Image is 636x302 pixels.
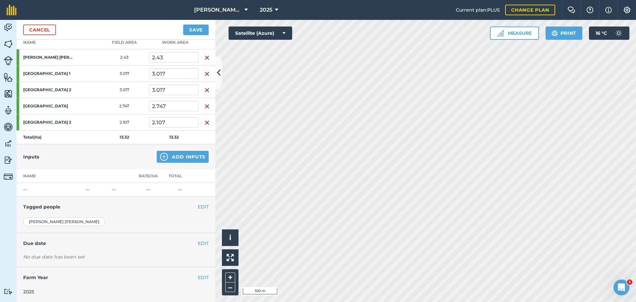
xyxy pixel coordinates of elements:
[505,5,555,15] a: Change plan
[204,102,210,110] img: svg+xml;base64,PHN2ZyB4bWxucz0iaHR0cDovL3d3dy53My5vcmcvMjAwMC9zdmciIHdpZHRoPSIxNiIgaGVpZ2h0PSIyNC...
[222,229,238,246] button: i
[23,71,75,76] strong: [GEOGRAPHIC_DATA] 1
[161,183,199,197] td: —
[204,119,210,127] img: svg+xml;base64,PHN2ZyB4bWxucz0iaHR0cDovL3d3dy53My5vcmcvMjAwMC9zdmciIHdpZHRoPSIxNiIgaGVpZ2h0PSIyNC...
[160,153,168,161] img: svg+xml;base64,PHN2ZyB4bWxucz0iaHR0cDovL3d3dy53My5vcmcvMjAwMC9zdmciIHdpZHRoPSIxNCIgaGVpZ2h0PSIyNC...
[23,135,41,140] strong: Total ( Ha )
[136,169,161,183] th: Rate/ Ha
[23,217,105,226] div: [PERSON_NAME] [PERSON_NAME]
[198,203,209,211] button: EDIT
[23,55,75,60] strong: [PERSON_NAME] [PERSON_NAME]
[23,120,75,125] strong: [GEOGRAPHIC_DATA] 2
[586,7,594,13] img: A question mark icon
[229,233,231,242] span: i
[83,183,109,197] td: —
[23,254,209,260] div: No due date has been set
[194,6,242,14] span: [PERSON_NAME] Contracting
[7,5,17,15] img: fieldmargin Logo
[4,122,13,132] img: svg+xml;base64,PD94bWwgdmVyc2lvbj0iMS4wIiBlbmNvZGluZz0idXRmLTgiPz4KPCEtLSBHZW5lcmF0b3I6IEFkb2JlIE...
[204,54,210,62] img: svg+xml;base64,PHN2ZyB4bWxucz0iaHR0cDovL3d3dy53My5vcmcvMjAwMC9zdmciIHdpZHRoPSIxNiIgaGVpZ2h0PSIyNC...
[23,288,209,295] div: 2025
[552,29,558,37] img: svg+xml;base64,PHN2ZyB4bWxucz0iaHR0cDovL3d3dy53My5vcmcvMjAwMC9zdmciIHdpZHRoPSIxOSIgaGVpZ2h0PSIyNC...
[99,49,149,66] td: 2.43
[227,254,234,261] img: Four arrows, one pointing top left, one top right, one bottom right and the last bottom left
[4,39,13,49] img: svg+xml;base64,PHN2ZyB4bWxucz0iaHR0cDovL3d3dy53My5vcmcvMjAwMC9zdmciIHdpZHRoPSI1NiIgaGVpZ2h0PSI2MC...
[183,25,209,35] button: Save
[623,7,631,13] img: A cog icon
[99,98,149,114] td: 2.747
[120,135,129,140] strong: 13.32
[4,23,13,32] img: svg+xml;base64,PD94bWwgdmVyc2lvbj0iMS4wIiBlbmNvZGluZz0idXRmLTgiPz4KPCEtLSBHZW5lcmF0b3I6IEFkb2JlIE...
[605,6,612,14] img: svg+xml;base64,PHN2ZyB4bWxucz0iaHR0cDovL3d3dy53My5vcmcvMjAwMC9zdmciIHdpZHRoPSIxNyIgaGVpZ2h0PSIxNy...
[567,7,575,13] img: Two speech bubbles overlapping with the left bubble in the forefront
[4,139,13,149] img: svg+xml;base64,PD94bWwgdmVyc2lvbj0iMS4wIiBlbmNvZGluZz0idXRmLTgiPz4KPCEtLSBHZW5lcmF0b3I6IEFkb2JlIE...
[23,240,209,247] h4: Due date
[204,70,210,78] img: svg+xml;base64,PHN2ZyB4bWxucz0iaHR0cDovL3d3dy53My5vcmcvMjAwMC9zdmciIHdpZHRoPSIxNiIgaGVpZ2h0PSIyNC...
[204,86,210,94] img: svg+xml;base64,PHN2ZyB4bWxucz0iaHR0cDovL3d3dy53My5vcmcvMjAwMC9zdmciIHdpZHRoPSIxNiIgaGVpZ2h0PSIyNC...
[260,6,272,14] span: 2025
[161,169,199,183] th: Total
[546,27,583,40] button: Print
[612,27,625,40] img: svg+xml;base64,PD94bWwgdmVyc2lvbj0iMS4wIiBlbmNvZGluZz0idXRmLTgiPz4KPCEtLSBHZW5lcmF0b3I6IEFkb2JlIE...
[109,183,136,197] td: —
[596,27,607,40] span: 16 ° C
[225,282,235,292] button: –
[229,27,292,40] button: Satellite (Azure)
[99,114,149,131] td: 2.107
[198,240,209,247] button: EDIT
[17,183,83,197] td: —
[613,279,629,295] iframe: Intercom live chat
[17,36,99,49] th: Name
[627,279,632,285] span: 1
[4,56,13,65] img: svg+xml;base64,PD94bWwgdmVyc2lvbj0iMS4wIiBlbmNvZGluZz0idXRmLTgiPz4KPCEtLSBHZW5lcmF0b3I6IEFkb2JlIE...
[23,25,56,35] a: Cancel
[490,27,539,40] button: Measure
[4,105,13,115] img: svg+xml;base64,PD94bWwgdmVyc2lvbj0iMS4wIiBlbmNvZGluZz0idXRmLTgiPz4KPCEtLSBHZW5lcmF0b3I6IEFkb2JlIE...
[23,153,39,160] h4: Inputs
[23,103,75,109] strong: [GEOGRAPHIC_DATA]
[149,36,199,49] th: Work area
[198,274,209,281] button: EDIT
[99,36,149,49] th: Field Area
[225,272,235,282] button: +
[456,6,500,14] span: Current plan : PLUS
[157,151,209,163] button: Add Inputs
[99,82,149,98] td: 3.017
[4,172,13,181] img: svg+xml;base64,PD94bWwgdmVyc2lvbj0iMS4wIiBlbmNvZGluZz0idXRmLTgiPz4KPCEtLSBHZW5lcmF0b3I6IEFkb2JlIE...
[23,274,209,281] h4: Farm Year
[4,89,13,99] img: svg+xml;base64,PHN2ZyB4bWxucz0iaHR0cDovL3d3dy53My5vcmcvMjAwMC9zdmciIHdpZHRoPSI1NiIgaGVpZ2h0PSI2MC...
[17,169,83,183] th: Name
[23,87,75,92] strong: [GEOGRAPHIC_DATA] 2
[99,66,149,82] td: 3.017
[4,155,13,165] img: svg+xml;base64,PD94bWwgdmVyc2lvbj0iMS4wIiBlbmNvZGluZz0idXRmLTgiPz4KPCEtLSBHZW5lcmF0b3I6IEFkb2JlIE...
[4,288,13,295] img: svg+xml;base64,PD94bWwgdmVyc2lvbj0iMS4wIiBlbmNvZGluZz0idXRmLTgiPz4KPCEtLSBHZW5lcmF0b3I6IEFkb2JlIE...
[589,27,629,40] button: 16 °C
[169,135,179,140] strong: 13.32
[23,203,209,211] h4: Tagged people
[497,30,504,36] img: Ruler icon
[136,183,161,197] td: —
[4,72,13,82] img: svg+xml;base64,PHN2ZyB4bWxucz0iaHR0cDovL3d3dy53My5vcmcvMjAwMC9zdmciIHdpZHRoPSI1NiIgaGVpZ2h0PSI2MC...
